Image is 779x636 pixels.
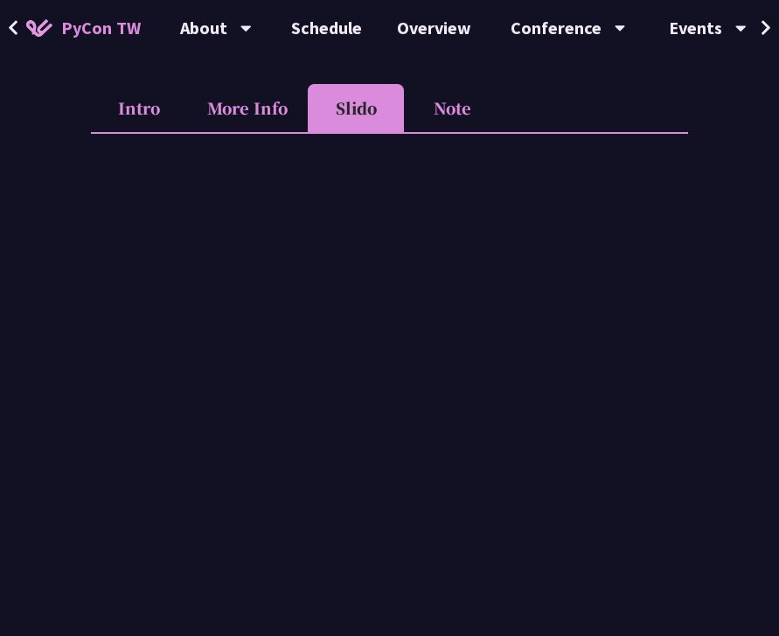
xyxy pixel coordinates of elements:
span: PyCon TW [61,15,141,41]
img: Home icon of PyCon TW 2025 [26,19,52,37]
li: Slido [308,84,404,132]
a: PyCon TW [9,6,158,50]
li: Note [404,84,500,132]
li: Intro [91,84,187,132]
li: More Info [187,84,308,132]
